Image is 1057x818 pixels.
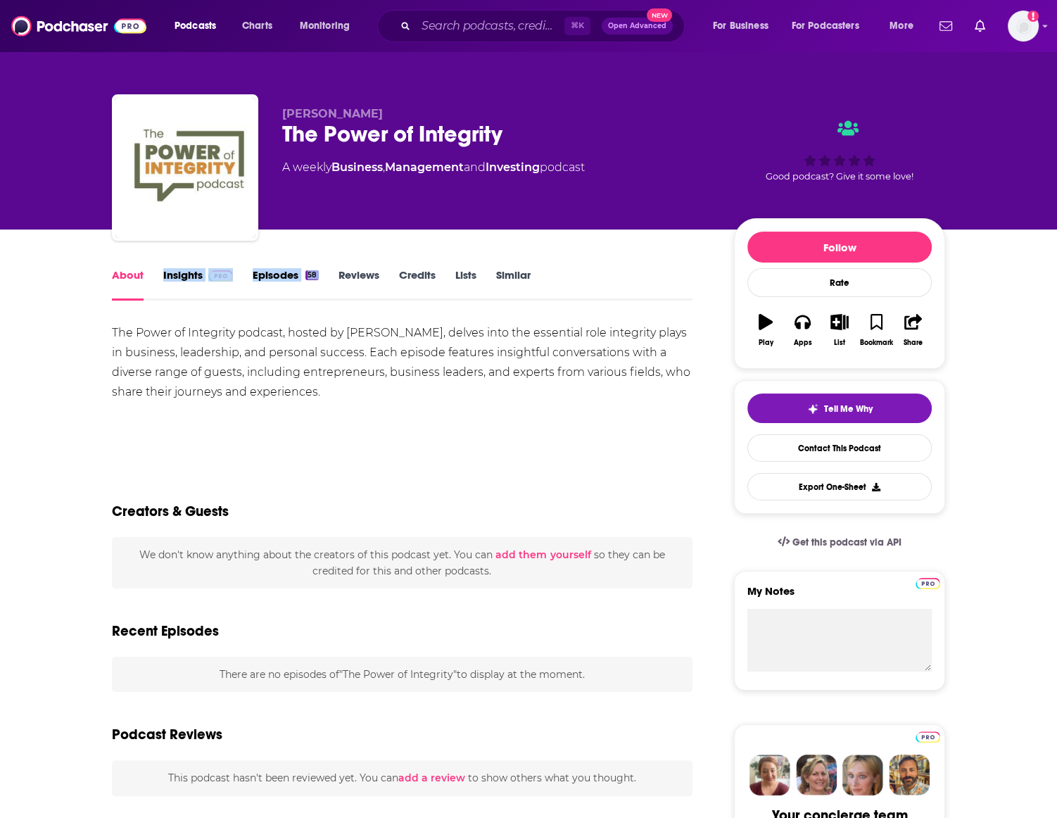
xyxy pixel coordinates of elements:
a: Management [385,161,464,174]
span: , [383,161,385,174]
a: InsightsPodchaser Pro [163,268,233,301]
a: Lists [455,268,476,301]
div: Share [904,339,923,347]
span: We don't know anything about the creators of this podcast yet . You can so they can be credited f... [139,548,664,577]
span: For Podcasters [792,16,859,36]
span: Logged in as jennevievef [1008,11,1039,42]
button: add a review [398,770,465,786]
span: Charts [242,16,272,36]
button: Follow [747,232,932,263]
a: Pro website [916,576,940,589]
img: Podchaser - Follow, Share and Rate Podcasts [11,13,146,39]
a: Contact This Podcast [747,434,932,462]
span: There are no episodes of "The Power of Integrity" to display at the moment. [220,668,585,681]
a: About [112,268,144,301]
a: Pro website [916,729,940,743]
img: The Power of Integrity [115,97,255,238]
button: open menu [783,15,880,37]
div: A weekly podcast [282,159,585,176]
button: Share [895,305,932,355]
img: Jon Profile [889,755,930,795]
button: open menu [703,15,786,37]
h3: Podcast Reviews [112,726,222,743]
span: Monitoring [300,16,350,36]
span: For Business [713,16,768,36]
img: tell me why sparkle [807,403,818,415]
button: List [821,305,858,355]
div: Apps [794,339,812,347]
button: tell me why sparkleTell Me Why [747,394,932,423]
span: [PERSON_NAME] [282,107,383,120]
a: Charts [233,15,281,37]
button: open menu [165,15,234,37]
img: Sydney Profile [749,755,790,795]
span: and [464,161,486,174]
div: Rate [747,268,932,297]
div: Play [759,339,773,347]
input: Search podcasts, credits, & more... [416,15,564,37]
div: Bookmark [860,339,893,347]
span: Good podcast? Give it some love! [766,171,913,182]
img: Barbara Profile [796,755,837,795]
img: Podchaser Pro [208,270,233,282]
a: Investing [486,161,540,174]
a: Credits [399,268,436,301]
svg: Add a profile image [1027,11,1039,22]
button: Export One-Sheet [747,473,932,501]
span: More [890,16,913,36]
span: New [647,8,672,22]
a: Episodes58 [253,268,319,301]
span: Open Advanced [608,23,666,30]
img: Podchaser Pro [916,578,940,589]
a: Business [331,161,383,174]
span: Podcasts [175,16,216,36]
label: My Notes [747,584,932,609]
button: add them yourself [495,549,590,560]
div: 58 [305,270,319,280]
span: Tell Me Why [824,403,873,415]
button: Play [747,305,784,355]
h2: Recent Episodes [112,622,219,640]
img: User Profile [1008,11,1039,42]
img: Podchaser Pro [916,731,940,743]
button: open menu [880,15,931,37]
div: The Power of Integrity podcast, hosted by [PERSON_NAME], delves into the essential role integrity... [112,323,692,402]
span: Get this podcast via API [792,536,901,548]
a: Show notifications dropdown [934,14,958,38]
button: Show profile menu [1008,11,1039,42]
div: Good podcast? Give it some love! [734,107,945,194]
a: Get this podcast via API [766,525,913,560]
span: ⌘ K [564,17,590,35]
div: List [834,339,845,347]
button: Open AdvancedNew [602,18,673,34]
a: Show notifications dropdown [969,14,991,38]
a: Similar [496,268,531,301]
span: This podcast hasn't been reviewed yet. You can to show others what you thought. [168,772,636,784]
img: Jules Profile [842,755,883,795]
a: Reviews [338,268,379,301]
div: Search podcasts, credits, & more... [391,10,698,42]
button: open menu [290,15,368,37]
h2: Creators & Guests [112,503,229,520]
button: Bookmark [858,305,894,355]
button: Apps [784,305,821,355]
